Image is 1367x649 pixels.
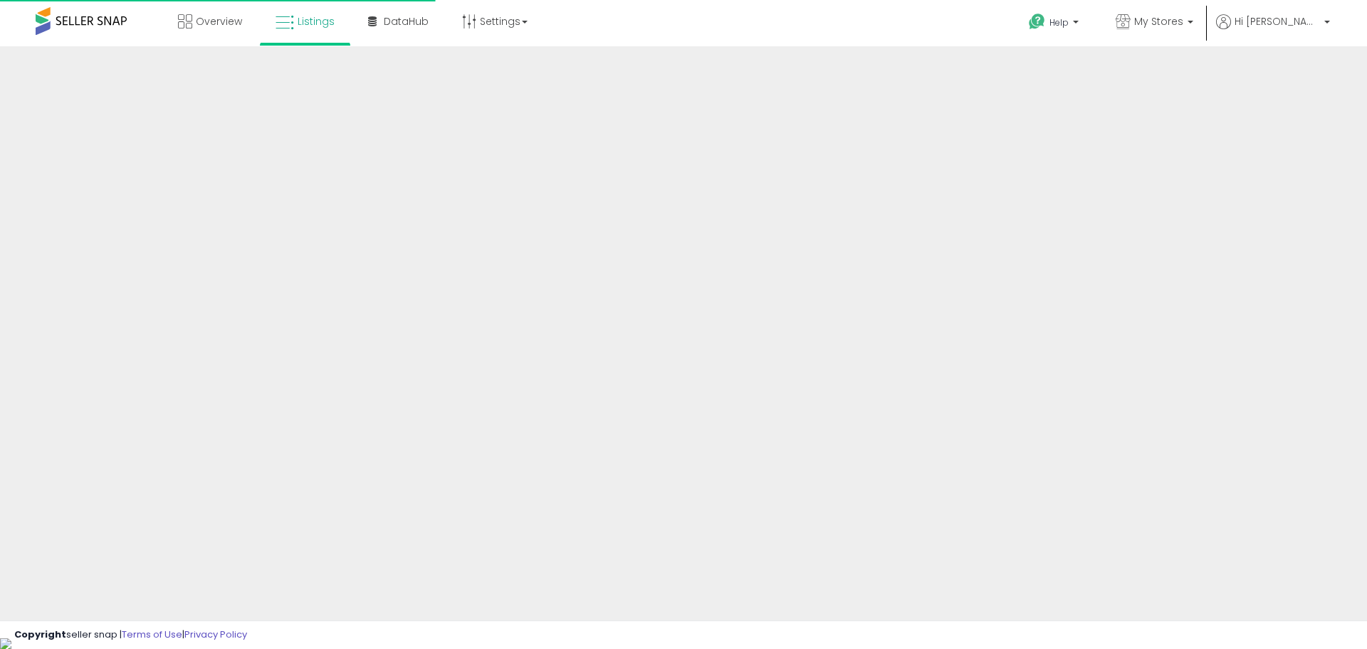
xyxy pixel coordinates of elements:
span: Overview [196,14,242,28]
span: My Stores [1134,14,1183,28]
div: seller snap | | [14,628,247,642]
a: Terms of Use [122,628,182,641]
a: Hi [PERSON_NAME] [1216,14,1330,46]
span: Listings [298,14,335,28]
i: Get Help [1028,13,1046,31]
a: Privacy Policy [184,628,247,641]
a: Help [1017,2,1093,46]
span: Help [1049,16,1069,28]
strong: Copyright [14,628,66,641]
span: DataHub [384,14,429,28]
span: Hi [PERSON_NAME] [1235,14,1320,28]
